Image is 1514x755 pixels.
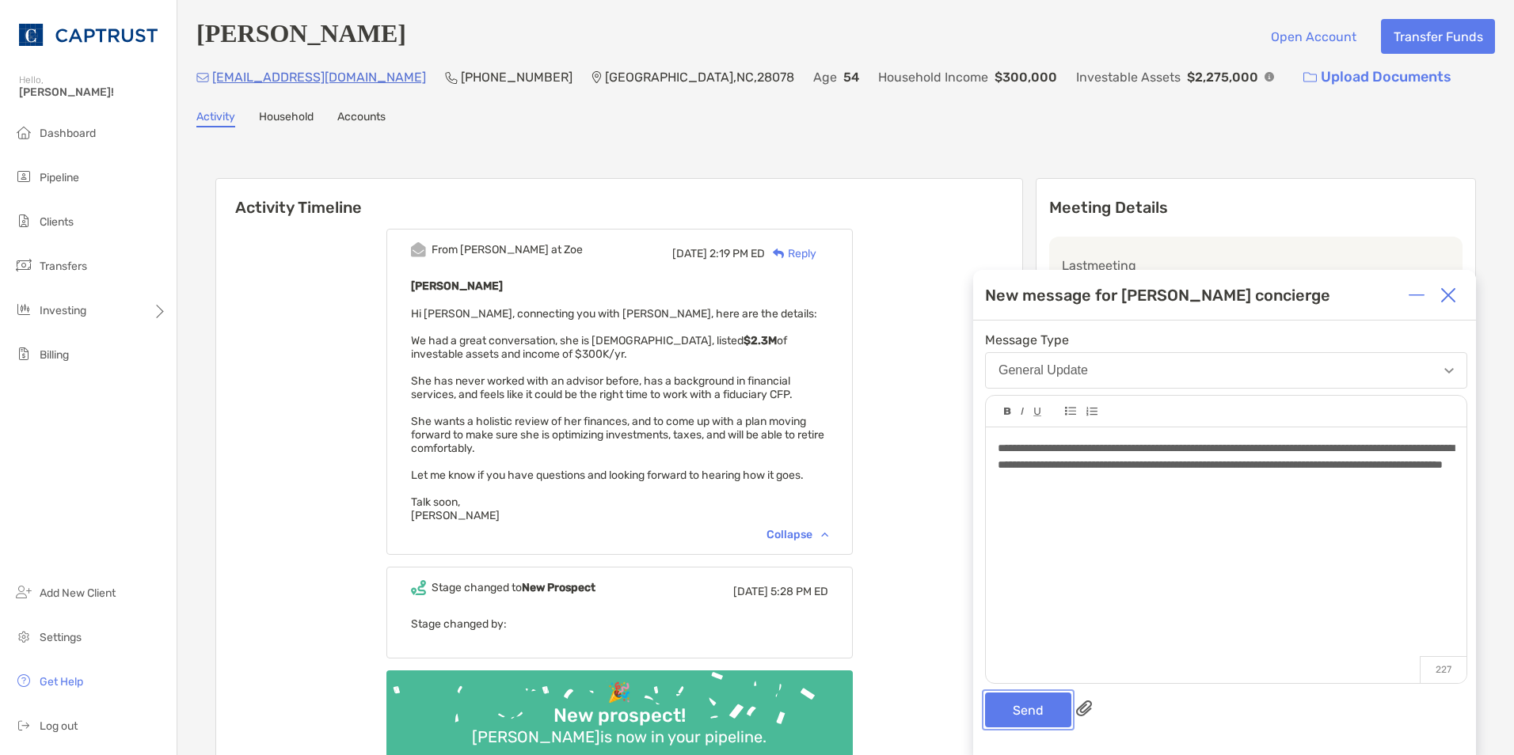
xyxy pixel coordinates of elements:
span: [DATE] [672,247,707,260]
div: [PERSON_NAME] is now in your pipeline. [466,727,773,746]
span: [PERSON_NAME]! [19,85,167,99]
img: Info Icon [1265,72,1274,82]
h4: [PERSON_NAME] [196,19,406,54]
p: 54 [843,67,859,87]
p: [EMAIL_ADDRESS][DOMAIN_NAME] [212,67,426,87]
b: New Prospect [522,581,595,594]
p: Meeting Details [1049,198,1463,218]
img: Expand or collapse [1409,287,1425,303]
img: logout icon [14,715,33,734]
img: billing icon [14,344,33,363]
span: Get Help [40,675,83,689]
img: transfers icon [14,256,33,275]
p: $300,000 [995,67,1057,87]
img: settings icon [14,627,33,646]
p: [PHONE_NUMBER] [461,67,573,87]
button: Open Account [1258,19,1368,54]
p: Household Income [878,67,988,87]
div: New message for [PERSON_NAME] concierge [985,286,1330,305]
p: [GEOGRAPHIC_DATA] , NC , 28078 [605,67,794,87]
img: Phone Icon [445,71,458,84]
img: get-help icon [14,671,33,690]
span: Billing [40,348,69,362]
a: Household [259,110,314,127]
img: paperclip attachments [1076,700,1092,716]
div: Reply [765,245,816,262]
img: Editor control icon [1021,408,1024,415]
span: 5:28 PM ED [770,585,828,598]
div: General Update [999,363,1088,377]
img: Location Icon [592,71,602,84]
div: 🎉 [601,681,637,704]
img: pipeline icon [14,167,33,186]
span: Transfers [40,260,87,273]
p: Last meeting [1062,256,1450,275]
span: Message Type [985,332,1467,347]
p: Investable Assets [1076,67,1181,87]
img: Reply icon [773,249,785,259]
span: Hi [PERSON_NAME], connecting you with [PERSON_NAME], here are the details: We had a great convers... [411,307,824,522]
span: 2:19 PM ED [709,247,765,260]
img: button icon [1303,72,1317,83]
img: Close [1440,287,1456,303]
img: Open dropdown arrow [1444,368,1454,374]
img: Confetti [386,670,853,744]
img: Editor control icon [1033,408,1041,416]
button: Send [985,692,1071,727]
a: Accounts [337,110,386,127]
b: [PERSON_NAME] [411,279,503,293]
button: General Update [985,352,1467,389]
img: Chevron icon [821,532,828,537]
p: 227 [1420,656,1466,683]
a: Upload Documents [1293,60,1462,94]
img: Editor control icon [1086,407,1097,416]
p: Age [813,67,837,87]
div: Stage changed to [432,581,595,594]
img: Event icon [411,242,426,257]
img: Editor control icon [1004,408,1011,415]
strong: $2.3M [744,334,777,347]
p: Stage changed by: [411,614,828,634]
div: Collapse [767,528,828,541]
img: clients icon [14,211,33,230]
div: New prospect! [547,704,692,727]
h6: Activity Timeline [216,179,1022,217]
img: Email Icon [196,73,209,82]
a: Activity [196,110,235,127]
span: Clients [40,215,74,229]
img: Editor control icon [1065,407,1076,415]
img: CAPTRUST Logo [19,6,158,63]
span: Investing [40,304,86,317]
span: Add New Client [40,586,116,600]
span: Settings [40,631,82,644]
button: Transfer Funds [1381,19,1495,54]
div: From [PERSON_NAME] at Zoe [432,243,583,256]
img: add_new_client icon [14,582,33,601]
p: $2,275,000 [1187,67,1258,87]
img: dashboard icon [14,123,33,142]
span: Pipeline [40,171,79,184]
img: Event icon [411,580,426,595]
span: Log out [40,719,78,733]
img: investing icon [14,300,33,319]
span: Dashboard [40,127,96,140]
span: [DATE] [733,585,768,598]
